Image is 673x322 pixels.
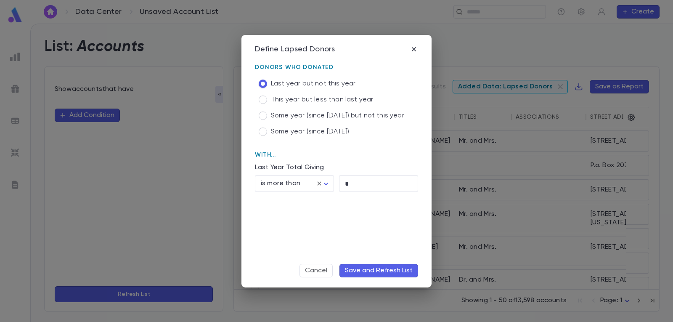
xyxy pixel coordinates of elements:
span: This year but less than last year [271,96,373,104]
p: Last Year Total Giving [255,163,418,172]
div: is more than [255,176,334,192]
button: Cancel [299,264,333,277]
div: Define Lapsed Donors [255,45,335,54]
p: Donors Who Donated [255,64,418,71]
span: Some year (since [DATE]) [271,128,349,136]
span: Last year but not this year [271,80,355,88]
span: is more than [261,180,300,187]
p: With... [255,152,418,158]
button: Save and Refresh List [339,264,418,277]
span: Some year (since [DATE]) but not this year [271,112,404,120]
